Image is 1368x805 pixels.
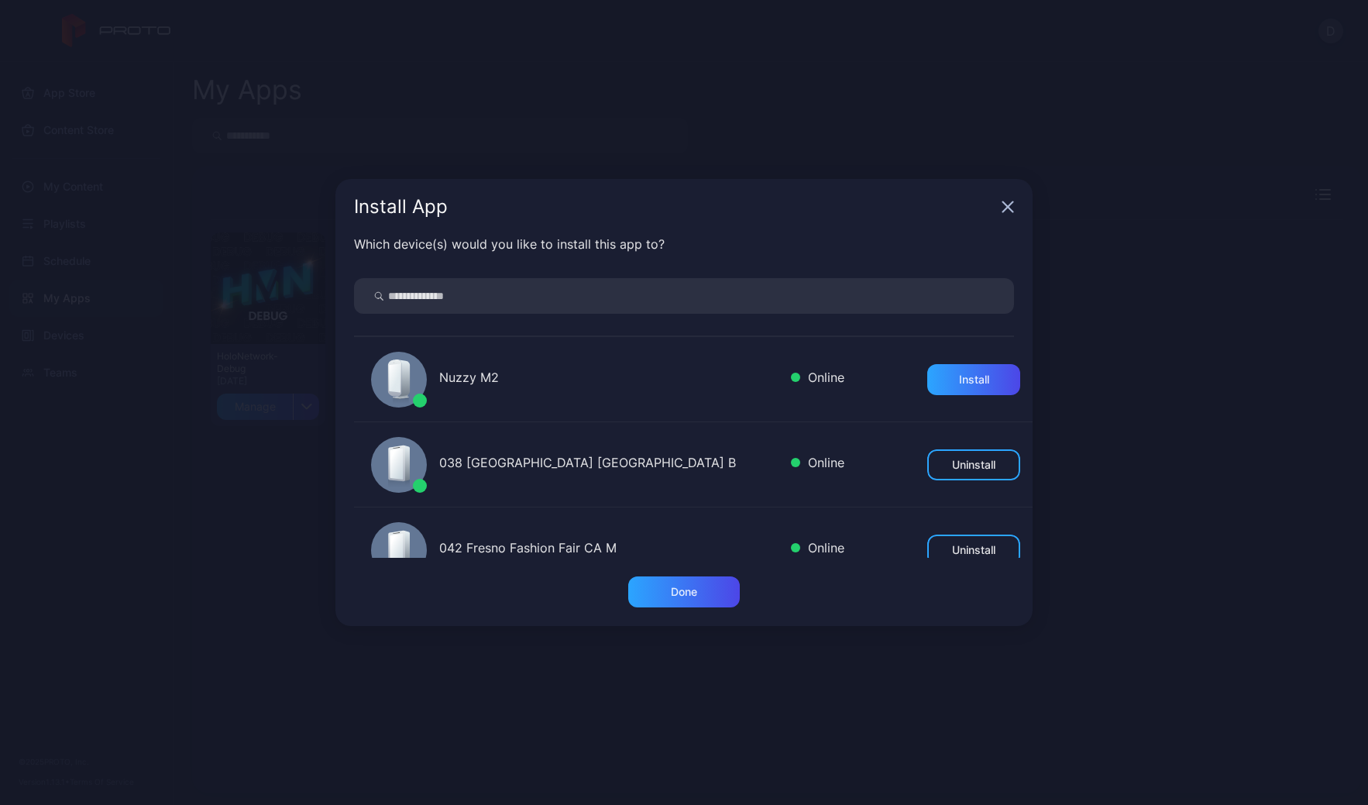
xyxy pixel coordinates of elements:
[439,453,779,476] div: 038 [GEOGRAPHIC_DATA] [GEOGRAPHIC_DATA] B
[354,235,1014,253] div: Which device(s) would you like to install this app to?
[959,373,989,386] div: Install
[952,544,995,556] div: Uninstall
[791,453,844,476] div: Online
[439,538,779,561] div: 042 Fresno Fashion Fair CA M
[952,459,995,471] div: Uninstall
[927,364,1020,395] button: Install
[671,586,697,598] div: Done
[628,576,740,607] button: Done
[791,538,844,561] div: Online
[439,368,779,390] div: Nuzzy M2
[791,368,844,390] div: Online
[354,198,995,216] div: Install App
[927,449,1020,480] button: Uninstall
[927,535,1020,566] button: Uninstall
